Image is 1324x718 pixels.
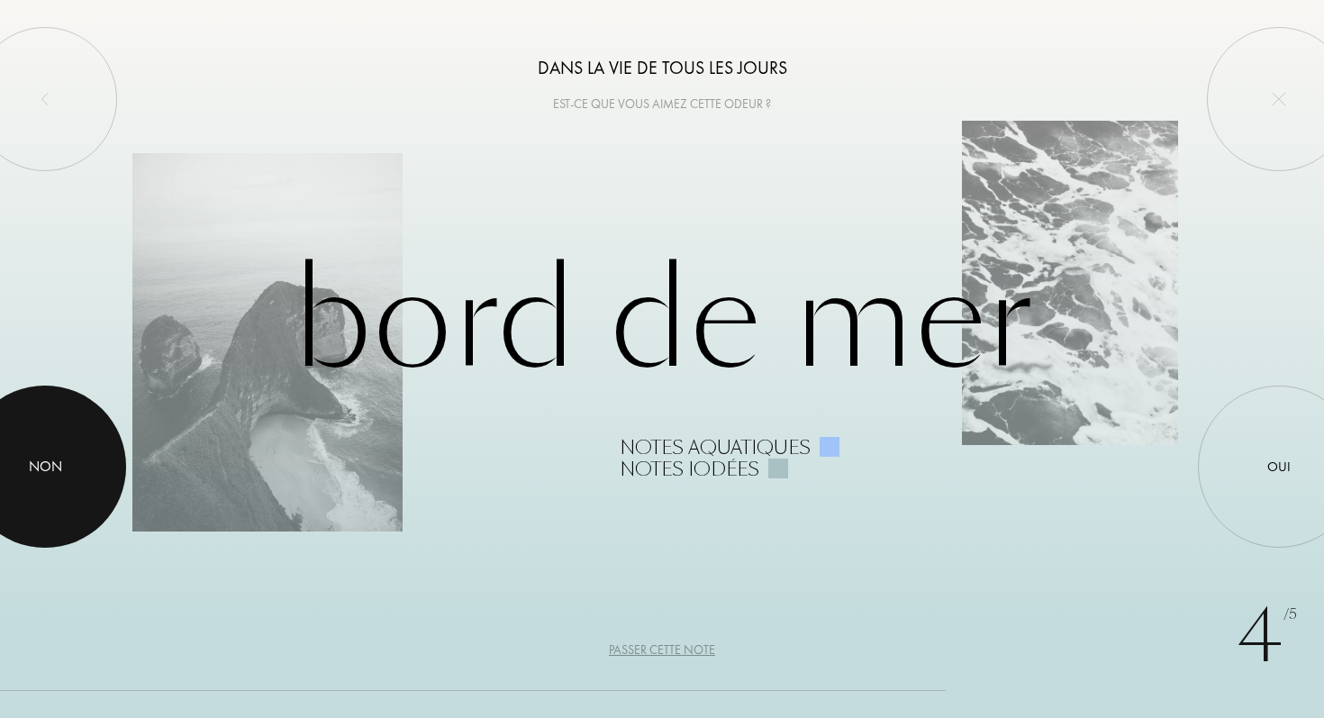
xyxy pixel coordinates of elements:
div: Non [29,456,62,477]
img: left_onboard.svg [38,92,52,106]
div: Notes iodées [620,459,759,480]
div: Bord de Mer [132,239,1192,480]
div: Passer cette note [609,641,715,659]
div: Notes aquatiques [620,437,811,459]
span: /5 [1283,604,1297,625]
img: quit_onboard.svg [1272,92,1286,106]
div: Oui [1267,457,1291,477]
div: 4 [1237,583,1297,691]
